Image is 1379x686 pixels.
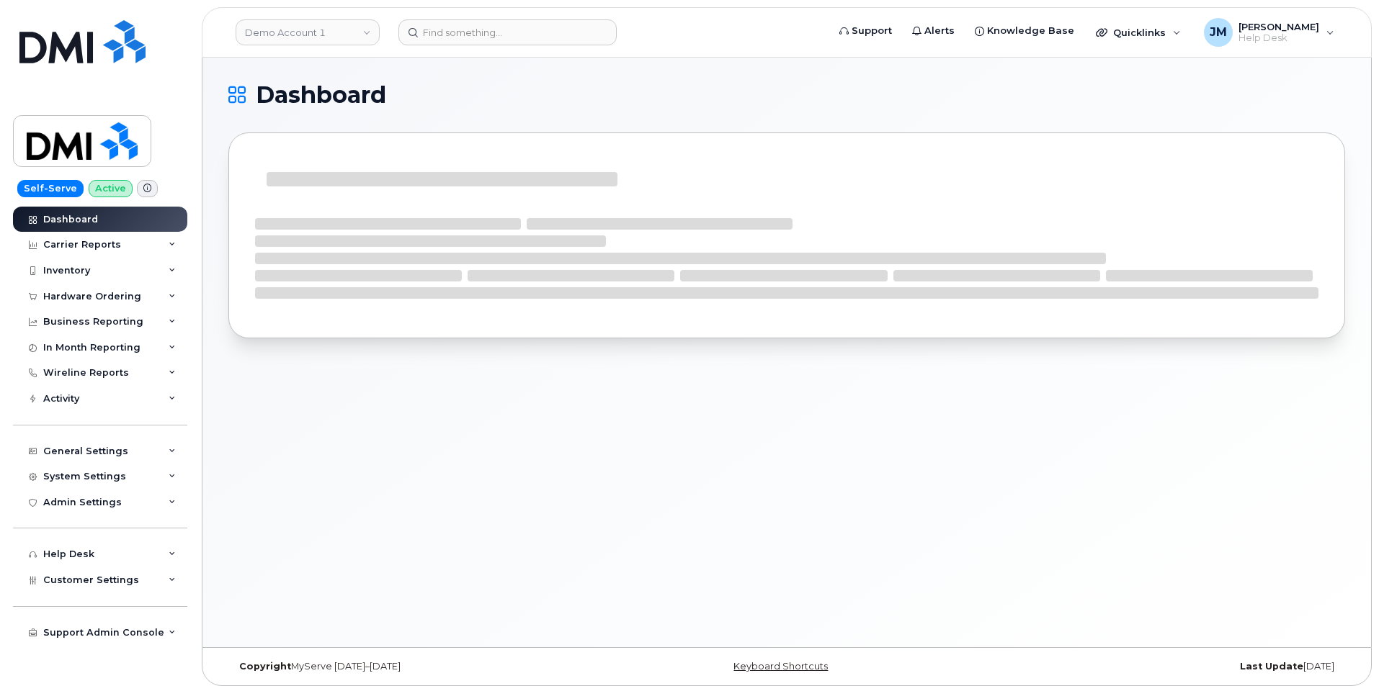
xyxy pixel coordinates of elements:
strong: Copyright [239,661,291,672]
div: [DATE] [973,661,1345,672]
a: Keyboard Shortcuts [733,661,828,672]
strong: Last Update [1240,661,1303,672]
span: Dashboard [256,84,386,106]
div: MyServe [DATE]–[DATE] [228,661,601,672]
